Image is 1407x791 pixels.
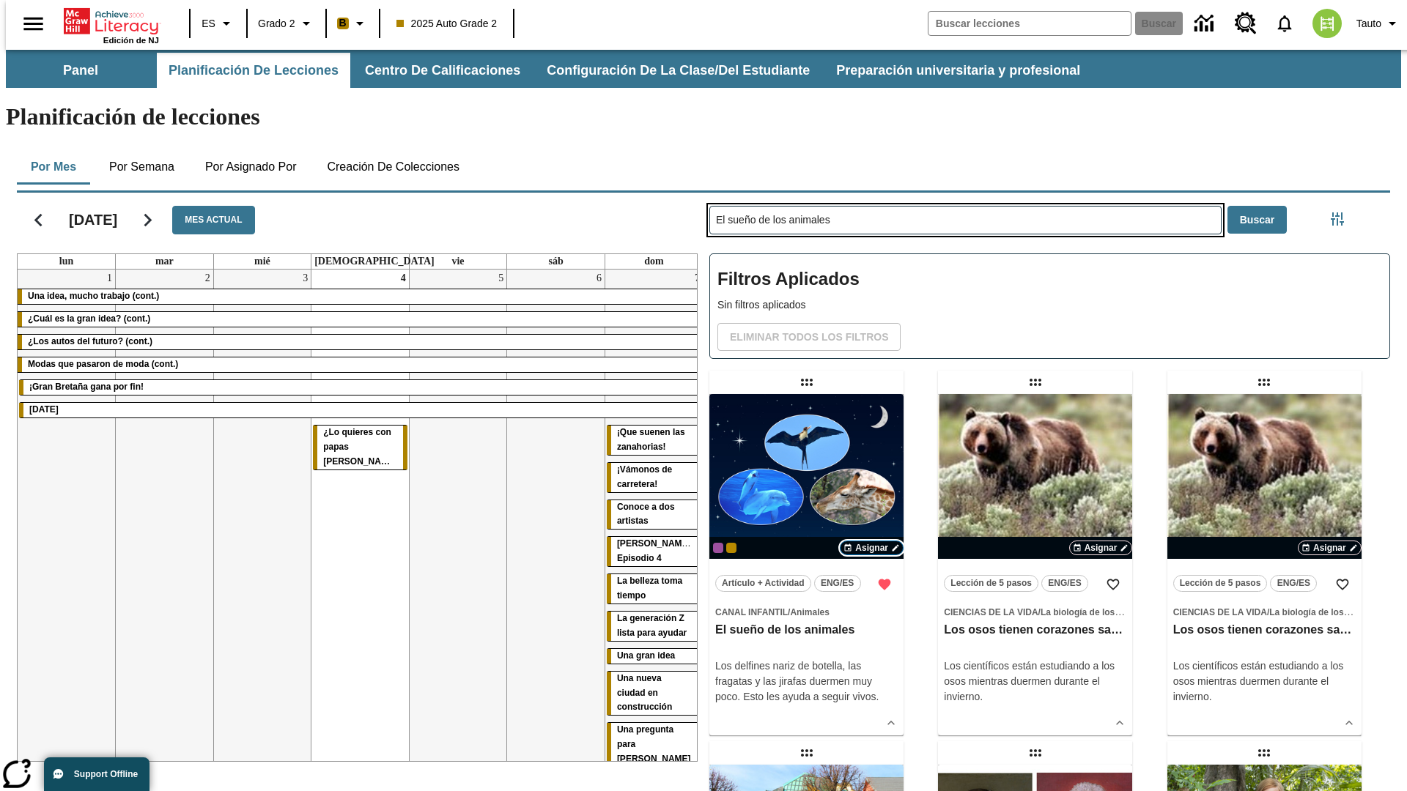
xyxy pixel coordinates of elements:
div: Día del Trabajo [19,403,701,417]
img: avatar image [1312,9,1342,38]
span: B [339,14,347,32]
span: ENG/ES [1277,576,1310,591]
button: Planificación de lecciones [157,53,350,88]
span: ES [202,16,215,31]
td: 7 de septiembre de 2025 [605,270,703,774]
button: Configuración de la clase/del estudiante [535,53,821,88]
button: Artículo + Actividad [715,575,811,592]
span: Artículo + Actividad [722,576,805,591]
div: Subbarra de navegación [6,53,1093,88]
span: ¿Cuál es la gran idea? (cont.) [28,313,150,324]
button: Perfil/Configuración [1351,10,1407,37]
div: ¡Vámonos de carretera! [607,463,701,492]
div: lesson details [709,394,904,735]
span: La generación Z lista para ayudar [617,613,687,638]
a: 1 de septiembre de 2025 [104,270,115,287]
button: Menú lateral de filtros [1323,204,1352,234]
button: Añadir a mis Favoritas [1329,571,1356,598]
button: Seguir [129,201,166,239]
span: ¿Los autos del futuro? (cont.) [28,336,152,346]
span: Animales [790,607,829,617]
div: La generación Z lista para ayudar [607,612,701,641]
div: Los delfines nariz de botella, las fragatas y las jirafas duermen muy poco. Esto les ayuda a segu... [715,658,898,705]
button: Preparación universitaria y profesional [824,53,1092,88]
a: 6 de septiembre de 2025 [594,270,605,287]
button: Grado: Grado 2, Elige un grado [252,10,321,37]
span: / [788,607,790,617]
span: / [1267,607,1269,617]
h1: Planificación de lecciones [6,103,1401,130]
span: New 2025 class [726,543,736,553]
span: Asignar [1085,541,1118,554]
h2: Filtros Aplicados [717,261,1382,297]
span: Una gran idea [617,650,675,661]
div: Lección arrastrable: Los osos tienen corazones sanos, pero ¿por qué? [1024,371,1047,394]
span: Ciencias de la Vida [1173,607,1267,617]
span: ¡Gran Bretaña gana por fin! [29,382,144,392]
span: Tema: Canal Infantil/Animales [715,604,898,620]
div: Subbarra de navegación [6,50,1401,88]
button: Mes actual [172,206,254,234]
p: Los científicos están estudiando a los osos mientras duermen durante el invierno. [1173,658,1356,705]
a: 2 de septiembre de 2025 [202,270,213,287]
span: Tauto [1356,16,1381,31]
span: Support Offline [74,769,138,779]
div: Lección arrastrable: El sueño de los animales [795,371,819,394]
td: 5 de septiembre de 2025 [409,270,507,774]
button: Añadir a mis Favoritas [1100,571,1126,598]
a: 7 de septiembre de 2025 [692,270,703,287]
a: Centro de recursos, Se abrirá en una pestaña nueva. [1226,4,1266,43]
div: lesson details [938,394,1132,735]
p: Los científicos están estudiando a los osos mientras duermen durante el invierno. [944,658,1126,705]
a: 4 de septiembre de 2025 [398,270,409,287]
button: Asignar Elegir fechas [1298,541,1362,555]
span: Lección de 5 pasos [1180,576,1261,591]
span: Canal Infantil [715,607,788,617]
a: martes [152,254,177,269]
a: Portada [64,7,159,36]
span: 2025 Auto Grade 2 [396,16,498,31]
td: 4 de septiembre de 2025 [311,270,410,774]
a: Centro de información [1186,4,1226,44]
button: Support Offline [44,757,149,791]
div: Filtros Aplicados [709,253,1390,359]
span: Conoce a dos artistas [617,502,675,527]
a: domingo [641,254,666,269]
span: Asignar [855,541,888,554]
span: ¡Vámonos de carretera! [617,464,672,489]
div: Una nueva ciudad en construcción [607,672,701,716]
div: Una gran idea [607,649,701,664]
div: ¡Gran Bretaña gana por fin! [19,380,701,395]
a: viernes [448,254,467,269]
span: ¿Lo quieres con papas fritas? [323,427,402,467]
span: Asignar [1313,541,1346,554]
span: Lección de 5 pasos [950,576,1032,591]
div: Portada [64,5,159,45]
div: La belleza toma tiempo [607,574,701,604]
button: Por mes [17,149,90,185]
div: Una pregunta para Joplin [607,723,701,767]
div: Lección arrastrable: Los edificios más extraños del mundo [795,741,819,765]
div: Modas que pasaron de moda (cont.) [18,357,703,372]
h3: Los osos tienen corazones sanos, pero ¿por qué? [1173,623,1356,638]
button: Regresar [20,201,57,239]
a: 3 de septiembre de 2025 [300,270,311,287]
button: Creación de colecciones [315,149,471,185]
div: Elena Menope: Episodio 4 [607,537,701,566]
input: Buscar lecciones [710,207,1221,234]
button: Asignar Elegir fechas [840,541,904,555]
button: ENG/ES [814,575,861,592]
h3: Los osos tienen corazones sanos, pero ¿por qué? [944,623,1126,638]
span: Una idea, mucho trabajo (cont.) [28,291,159,301]
span: Elena Menope: Episodio 4 [617,538,694,563]
div: ¿Los autos del futuro? (cont.) [18,335,703,349]
a: miércoles [251,254,273,269]
button: ENG/ES [1270,575,1317,592]
button: Abrir el menú lateral [12,2,55,45]
td: 3 de septiembre de 2025 [213,270,311,774]
td: 1 de septiembre de 2025 [18,270,116,774]
span: Edición de NJ [103,36,159,45]
span: Modas que pasaron de moda (cont.) [28,359,178,369]
button: Ver más [880,712,902,734]
span: Ciencias de la Vida [944,607,1038,617]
